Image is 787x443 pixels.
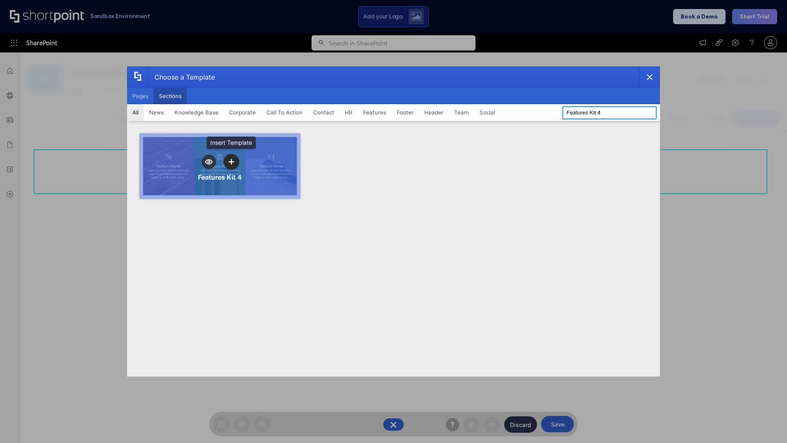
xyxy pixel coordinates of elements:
button: All [127,104,144,121]
button: News [144,104,169,121]
button: Corporate [224,104,261,121]
button: Footer [391,104,419,121]
button: Knowledge Base [169,104,224,121]
div: Choose a Template [148,67,215,87]
iframe: Chat Widget [746,404,787,443]
button: Social [474,104,500,121]
div: Features Kit 4 [198,173,242,181]
button: Features [358,104,391,121]
button: Contact [308,104,339,121]
button: Call To Action [261,104,308,121]
button: Sections [154,88,187,104]
input: Search [562,106,657,119]
button: Pages [127,88,154,104]
button: Team [449,104,474,121]
button: Header [419,104,449,121]
button: HR [339,104,358,121]
div: template selector [127,66,660,377]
